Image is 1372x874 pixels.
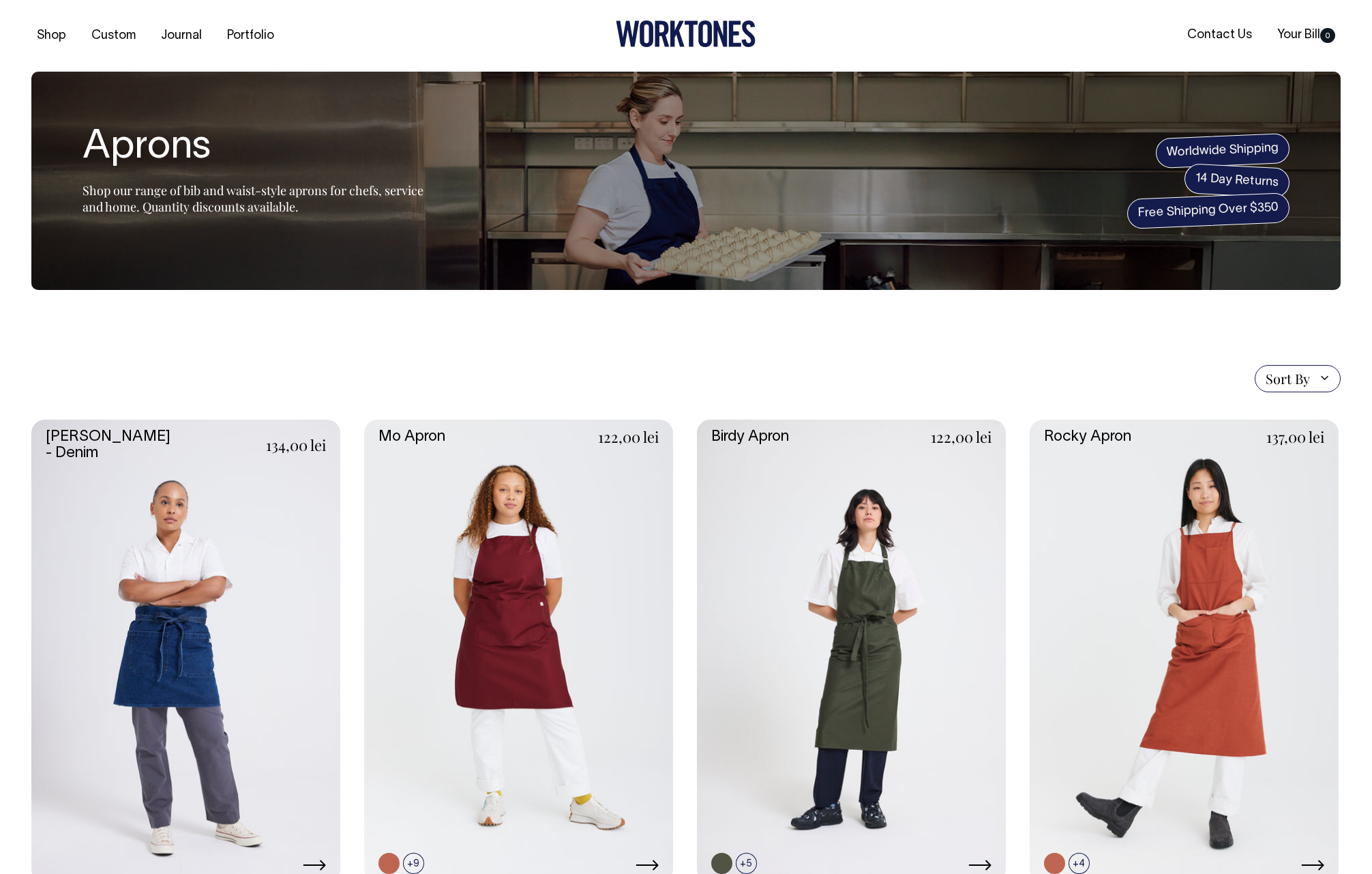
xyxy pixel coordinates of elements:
[1155,133,1290,169] span: Worldwide Shipping
[1069,853,1090,874] span: +4
[1266,370,1310,387] span: Sort By
[83,126,423,170] h1: Aprons
[736,853,757,874] span: +5
[86,25,141,47] a: Custom
[83,182,423,215] span: Shop our range of bib and waist-style aprons for chefs, service and home. Quantity discounts avai...
[1320,28,1335,43] span: 0
[1272,24,1341,46] a: Your Bill0
[1182,24,1257,46] a: Contact Us
[222,25,280,47] a: Portfolio
[403,853,424,874] span: +9
[155,25,207,47] a: Journal
[31,25,72,47] a: Shop
[1184,163,1290,199] span: 14 Day Returns
[1127,192,1290,229] span: Free Shipping Over $350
